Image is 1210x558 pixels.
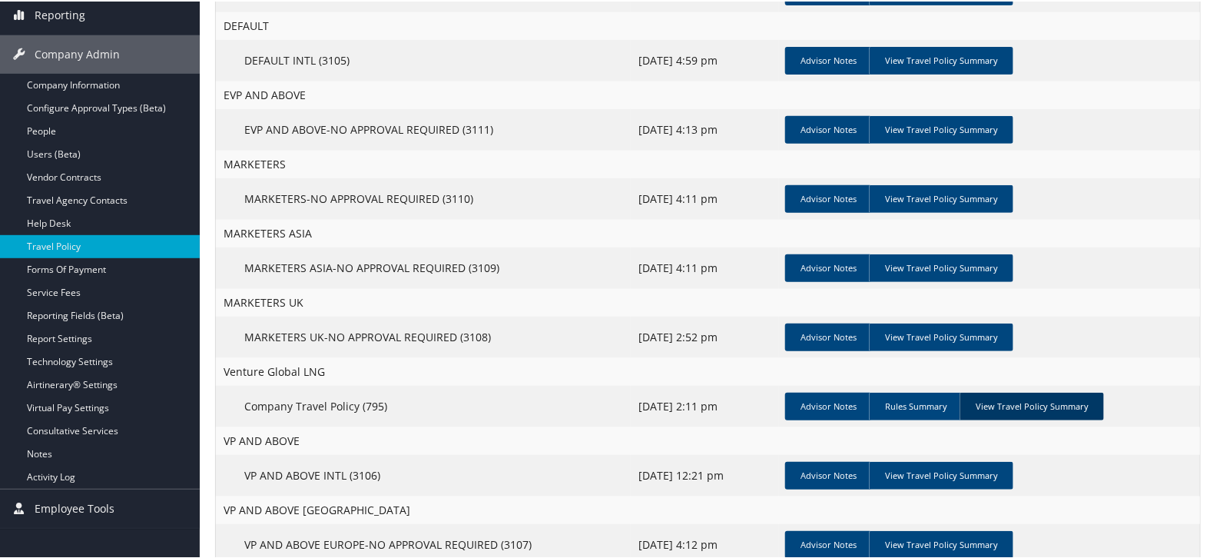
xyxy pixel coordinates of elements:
td: [DATE] 4:13 pm [631,108,779,149]
td: VP AND ABOVE [216,426,1200,453]
a: View Travel Policy Summary [869,460,1013,488]
td: MARKETERS UK [216,287,1200,315]
td: [DATE] 4:59 pm [631,38,779,80]
a: View Travel Policy Summary [960,391,1104,419]
td: [DATE] 2:52 pm [631,315,779,357]
a: View Travel Policy Summary [869,184,1013,211]
a: Advisor Notes [785,322,872,350]
a: Advisor Notes [785,530,872,557]
a: Advisor Notes [785,184,872,211]
a: View Travel Policy Summary [869,45,1013,73]
span: Employee Tools [35,488,114,526]
td: MARKETERS ASIA [216,218,1200,246]
td: DEFAULT INTL (3105) [216,38,631,80]
a: Advisor Notes [785,253,872,281]
a: Advisor Notes [785,115,872,142]
td: MARKETERS UK-NO APPROVAL REQUIRED (3108) [216,315,631,357]
a: View Travel Policy Summary [869,530,1013,557]
a: View Travel Policy Summary [869,253,1013,281]
td: VP AND ABOVE [GEOGRAPHIC_DATA] [216,495,1200,523]
td: [DATE] 4:11 pm [631,177,779,218]
a: Advisor Notes [785,460,872,488]
a: Advisor Notes [785,391,872,419]
td: MARKETERS-NO APPROVAL REQUIRED (3110) [216,177,631,218]
td: Company Travel Policy (795) [216,384,631,426]
td: EVP AND ABOVE [216,80,1200,108]
td: MARKETERS ASIA-NO APPROVAL REQUIRED (3109) [216,246,631,287]
a: View Travel Policy Summary [869,322,1013,350]
td: [DATE] 2:11 pm [631,384,779,426]
td: [DATE] 12:21 pm [631,453,779,495]
a: Rules Summary [869,391,963,419]
td: [DATE] 4:11 pm [631,246,779,287]
td: DEFAULT [216,11,1200,38]
td: VP AND ABOVE INTL (3106) [216,453,631,495]
td: Venture Global LNG [216,357,1200,384]
a: Advisor Notes [785,45,872,73]
a: View Travel Policy Summary [869,115,1013,142]
td: EVP AND ABOVE-NO APPROVAL REQUIRED (3111) [216,108,631,149]
span: Company Admin [35,34,120,72]
td: MARKETERS [216,149,1200,177]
